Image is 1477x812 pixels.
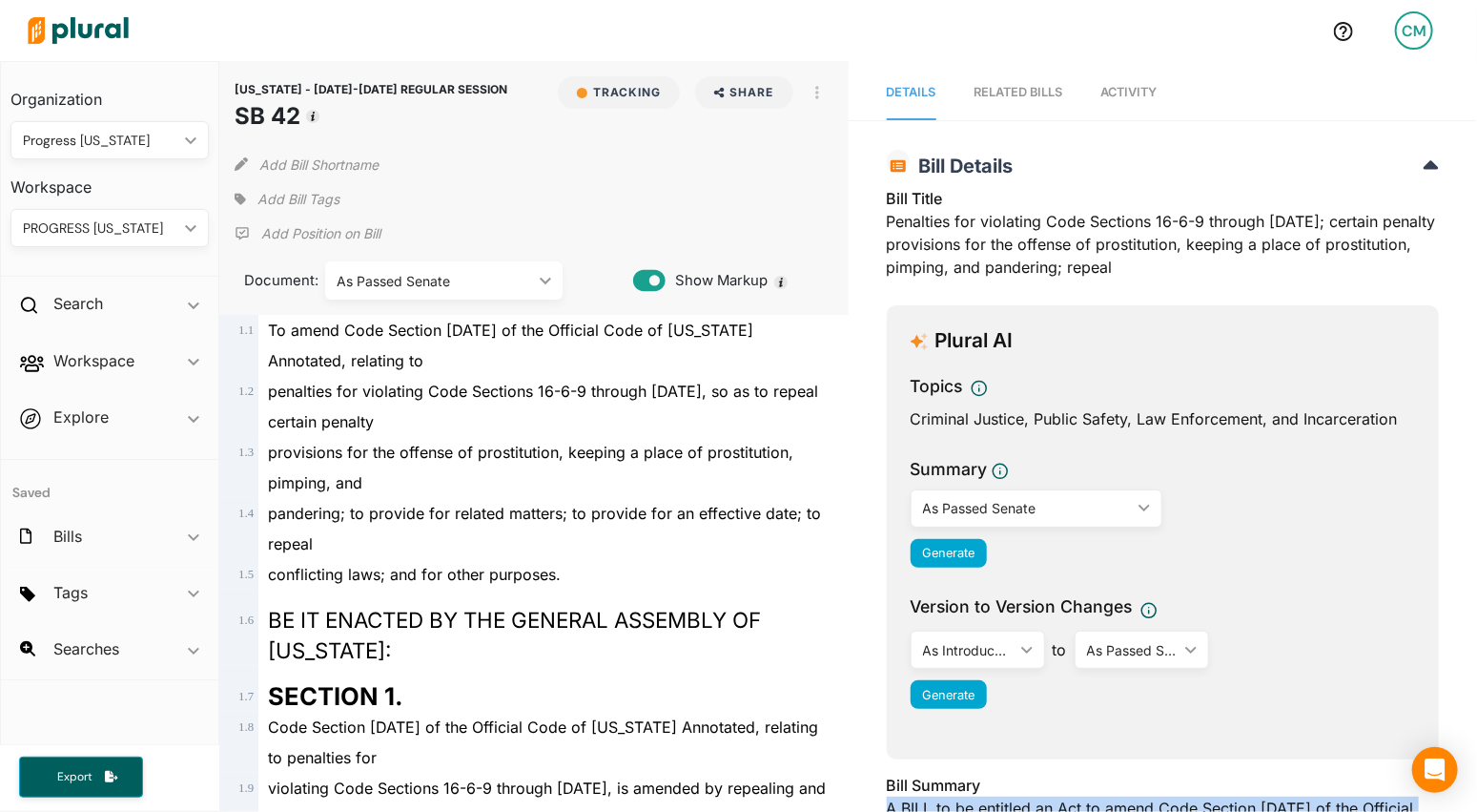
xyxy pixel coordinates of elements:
[268,681,403,711] strong: SECTION 1.
[887,187,1439,210] h3: Bill Title
[1087,640,1178,660] div: As Passed Senate
[53,582,88,603] h2: Tags
[922,688,974,702] span: Generate
[695,76,793,109] button: Share
[923,498,1132,518] div: As Passed Senate
[53,293,103,314] h2: Search
[974,83,1063,101] div: RELATED BILLS
[974,66,1063,120] a: RELATED BILLS
[268,565,561,584] span: conflicting laws; and for other purposes.
[235,82,507,96] span: [US_STATE] - [DATE]-[DATE] REGULAR SESSION
[238,614,254,627] span: 1 . 6
[911,457,988,482] h3: Summary
[268,607,761,663] span: BE IT ENACTED BY THE GENERAL ASSEMBLY OF [US_STATE]:
[268,443,793,492] span: provisions for the offense of prostitution, keeping a place of prostitution, pimping, and
[1412,747,1458,793] div: Open Intercom Messenger
[1380,4,1448,57] a: CM
[911,407,1415,430] div: Criminal Justice, Public Safety, Law Enforcement, and Incarceration
[304,108,321,125] div: Tooltip anchor
[238,446,254,459] span: 1 . 3
[238,690,254,703] span: 1 . 7
[1101,85,1158,99] span: Activity
[10,159,209,201] h3: Workspace
[235,219,380,248] div: Add Position Statement
[10,72,209,114] h3: Organization
[238,507,254,520] span: 1 . 4
[268,321,753,370] span: To amend Code Section [DATE] of the Official Code of [US_STATE] Annotated, relating to
[923,640,1014,660] div: As Introduced LC 48 1398
[666,270,768,291] span: Show Markup
[887,187,1439,290] div: Penalties for violating Code Sections 16-6-9 through [DATE]; certain penalty provisions for the o...
[1395,11,1433,50] div: CM
[238,323,254,337] span: 1 . 1
[922,546,974,560] span: Generate
[911,680,987,709] button: Generate
[259,149,379,179] button: Add Bill Shortname
[687,76,801,109] button: Share
[53,526,82,547] h2: Bills
[911,594,1133,619] span: Version to Version Changes
[19,757,143,798] button: Export
[911,374,963,399] h3: Topics
[53,638,119,659] h2: Searches
[268,504,821,553] span: pandering; to provide for related matters; to provide for an effective date; to repeal
[235,270,301,291] span: Document:
[23,131,177,151] div: Progress [US_STATE]
[910,155,1014,177] span: Bill Details
[911,539,987,568] button: Generate
[238,781,254,795] span: 1 . 9
[268,382,818,431] span: penalties for violating Code Sections 16-6-9 through [DATE], so as to repeal certain penalty
[887,66,936,120] a: Details
[261,224,380,243] p: Add Position on Bill
[887,774,1439,797] h3: Bill Summary
[268,718,818,767] span: Code Section [DATE] of the Official Code of [US_STATE] Annotated, relating to penalties for
[1045,638,1075,661] span: to
[772,274,790,291] div: Tooltip anchor
[238,720,254,734] span: 1 . 8
[1,460,218,507] h4: Saved
[887,85,936,99] span: Details
[238,385,254,398] span: 1 . 2
[53,350,134,371] h2: Workspace
[257,190,339,209] span: Add Bill Tags
[238,568,254,581] span: 1 . 5
[337,271,532,291] div: As Passed Senate
[935,329,1014,353] h3: Plural AI
[53,406,109,427] h2: Explore
[235,99,507,134] h1: SB 42
[558,76,680,109] button: Tracking
[235,185,339,214] div: Add tags
[23,219,177,239] div: PROGRESS [US_STATE]
[1101,66,1158,120] a: Activity
[44,769,105,785] span: Export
